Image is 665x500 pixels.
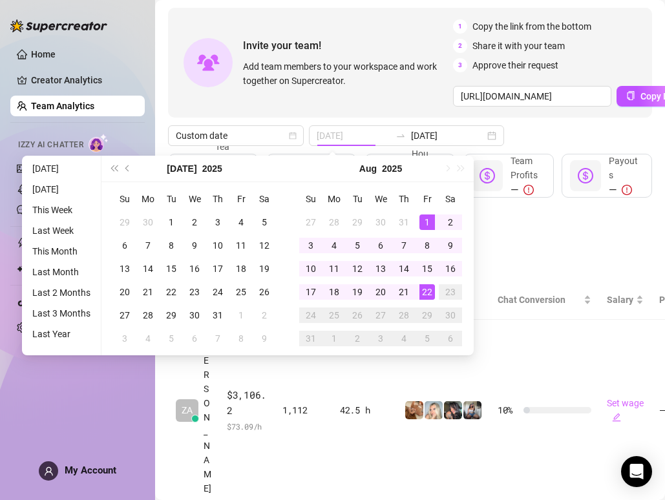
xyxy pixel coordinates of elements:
[257,307,272,323] div: 2
[233,214,249,230] div: 4
[18,139,83,151] span: Izzy AI Chatter
[416,187,439,211] th: Fr
[113,211,136,234] td: 2025-06-29
[257,238,272,253] div: 12
[350,331,365,346] div: 2
[10,19,107,32] img: logo-BBDzfeDw.svg
[443,238,458,253] div: 9
[326,214,342,230] div: 28
[117,214,132,230] div: 29
[113,280,136,304] td: 2025-07-20
[443,284,458,300] div: 23
[117,261,132,276] div: 13
[253,327,276,350] td: 2025-08-09
[498,403,518,417] span: 10 %
[253,304,276,327] td: 2025-08-02
[439,211,462,234] td: 2025-08-02
[346,234,369,257] td: 2025-08-05
[326,331,342,346] div: 1
[373,307,388,323] div: 27
[322,187,346,211] th: Mo
[229,304,253,327] td: 2025-08-01
[416,257,439,280] td: 2025-08-15
[187,307,202,323] div: 30
[136,304,160,327] td: 2025-07-28
[392,327,416,350] td: 2025-09-04
[317,129,390,143] input: Start date
[229,280,253,304] td: 2025-07-25
[359,156,377,182] button: Choose a month
[443,331,458,346] div: 6
[303,284,319,300] div: 17
[136,211,160,234] td: 2025-06-30
[89,134,109,152] img: AI Chatter
[167,156,196,182] button: Choose a month
[419,307,435,323] div: 29
[243,37,453,54] span: Invite your team!
[396,261,412,276] div: 14
[405,401,423,419] img: Roux️‍
[346,280,369,304] td: 2025-08-19
[396,130,406,141] span: to
[183,234,206,257] td: 2025-07-09
[322,234,346,257] td: 2025-08-04
[453,39,467,53] span: 2
[253,280,276,304] td: 2025-07-26
[607,398,644,422] a: Set wageedit
[136,327,160,350] td: 2025-08-04
[299,304,322,327] td: 2025-08-24
[140,307,156,323] div: 28
[322,257,346,280] td: 2025-08-11
[160,211,183,234] td: 2025-07-01
[622,185,632,195] span: exclamation-circle
[369,234,392,257] td: 2025-08-06
[453,58,467,72] span: 3
[182,403,193,417] span: ZA
[373,238,388,253] div: 6
[578,168,593,183] span: dollar-circle
[373,214,388,230] div: 30
[187,331,202,346] div: 6
[233,307,249,323] div: 1
[350,307,365,323] div: 26
[472,39,565,53] span: Share it with your team
[233,331,249,346] div: 8
[396,284,412,300] div: 21
[299,327,322,350] td: 2025-08-31
[419,331,435,346] div: 5
[113,187,136,211] th: Su
[183,304,206,327] td: 2025-07-30
[498,295,565,305] span: Chat Conversion
[140,331,156,346] div: 4
[472,19,591,34] span: Copy the link from the bottom
[136,280,160,304] td: 2025-07-21
[416,304,439,327] td: 2025-08-29
[326,261,342,276] div: 11
[346,304,369,327] td: 2025-08-26
[17,238,27,248] span: thunderbolt
[396,331,412,346] div: 4
[523,185,534,195] span: exclamation-circle
[322,280,346,304] td: 2025-08-18
[346,257,369,280] td: 2025-08-12
[609,156,638,180] span: Payouts
[396,214,412,230] div: 31
[160,280,183,304] td: 2025-07-22
[183,211,206,234] td: 2025-07-02
[369,187,392,211] th: We
[444,401,462,419] img: Riley
[210,238,226,253] div: 10
[27,264,96,280] li: Last Month
[253,257,276,280] td: 2025-07-19
[282,403,324,417] div: 1,112
[612,413,621,422] span: edit
[117,284,132,300] div: 20
[350,261,365,276] div: 12
[392,234,416,257] td: 2025-08-07
[392,304,416,327] td: 2025-08-28
[27,244,96,259] li: This Month
[443,261,458,276] div: 16
[164,214,179,230] div: 1
[160,257,183,280] td: 2025-07-15
[439,234,462,257] td: 2025-08-09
